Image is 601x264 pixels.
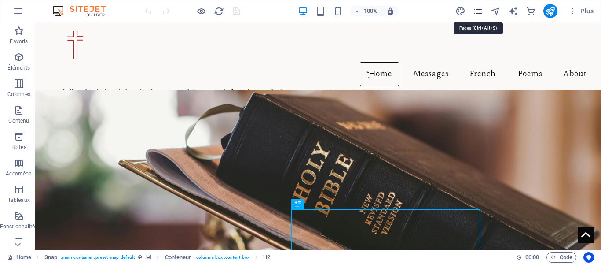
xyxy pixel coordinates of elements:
button: commerce [526,6,536,16]
button: text_generator [508,6,519,16]
nav: breadcrumb [44,252,271,263]
i: Publier [545,6,555,16]
span: 00 00 [525,252,539,263]
p: Favoris [10,38,28,45]
button: navigator [491,6,501,16]
p: Éléments [7,64,30,71]
button: publish [543,4,557,18]
button: reload [213,6,224,16]
p: Tableaux [8,197,30,204]
p: Boîtes [11,144,26,151]
h6: 100% [363,6,377,16]
span: Cliquez pour sélectionner. Double-cliquez pour modifier. [165,252,191,263]
h6: Durée de la session [516,252,539,263]
button: design [455,6,466,16]
i: Design (Ctrl+Alt+Y) [455,6,465,16]
i: Lors du redimensionnement, ajuster automatiquement le niveau de zoom en fonction de l'appareil sé... [386,7,394,15]
span: Cliquez pour sélectionner. Double-cliquez pour modifier. [263,252,270,263]
span: Code [550,252,572,263]
span: Cliquez pour sélectionner. Double-cliquez pour modifier. [44,252,57,263]
button: Code [546,252,576,263]
span: . main-container .preset-snap-default [61,252,135,263]
i: Cet élément contient un arrière-plan. [146,255,151,260]
p: Contenu [8,117,29,124]
button: Usercentrics [583,252,594,263]
button: pages [473,6,484,16]
i: Navigateur [491,6,501,16]
span: Plus [568,7,594,15]
i: E-commerce [526,6,536,16]
button: Plus [564,4,597,18]
i: Actualiser la page [214,6,224,16]
p: Colonnes [7,91,30,98]
a: Cliquez pour annuler la sélection. Double-cliquez pour ouvrir Pages. [7,252,31,263]
button: 100% [350,6,381,16]
span: . columns-box .content-box [194,252,249,263]
p: Accordéon [6,170,32,177]
span: : [531,254,533,260]
button: Cliquez ici pour quitter le mode Aperçu et poursuivre l'édition. [196,6,206,16]
i: Cet élément est une présélection personnalisable. [138,255,142,260]
img: Editor Logo [51,6,117,16]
